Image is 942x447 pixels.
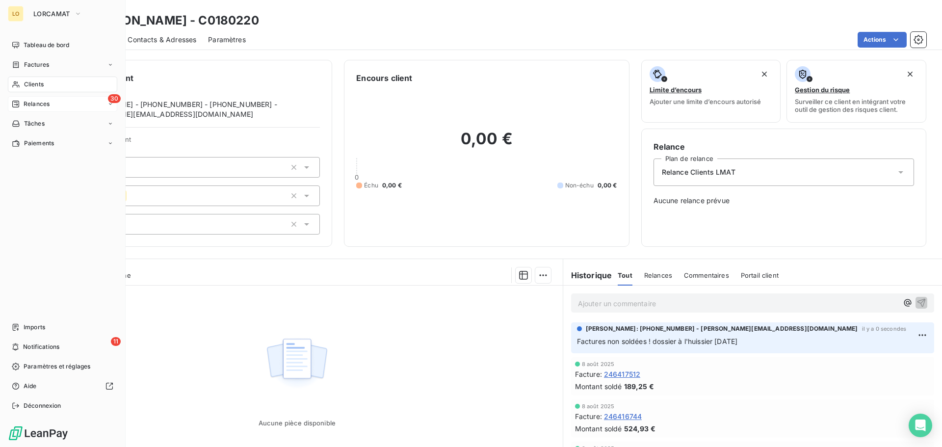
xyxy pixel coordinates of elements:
[909,414,932,437] div: Open Intercom Messenger
[8,425,69,441] img: Logo LeanPay
[575,411,602,421] span: Facture :
[259,419,336,427] span: Aucune pièce disponible
[684,271,729,279] span: Commentaires
[24,382,37,391] span: Aide
[364,181,378,190] span: Échu
[24,60,49,69] span: Factures
[127,191,134,200] input: Ajouter une valeur
[33,10,70,18] span: LORCAMAT
[24,119,45,128] span: Tâches
[24,139,54,148] span: Paiements
[604,411,642,421] span: 246416744
[618,271,632,279] span: Tout
[265,333,328,394] img: Empty state
[586,324,858,333] span: [PERSON_NAME]: [PHONE_NUMBER] - [PERSON_NAME][EMAIL_ADDRESS][DOMAIN_NAME]
[858,32,907,48] button: Actions
[24,323,45,332] span: Imports
[577,337,738,345] span: Factures non soldées ! dossier à l'huissier [DATE]
[654,141,914,153] h6: Relance
[8,378,117,394] a: Aide
[654,196,914,206] span: Aucune relance prévue
[59,72,320,84] h6: Informations client
[24,80,44,89] span: Clients
[8,6,24,22] div: LO
[741,271,779,279] span: Portail client
[786,60,926,123] button: Gestion du risqueSurveiller ce client en intégrant votre outil de gestion des risques client.
[24,362,90,371] span: Paramètres et réglages
[575,423,622,434] span: Montant soldé
[24,401,61,410] span: Déconnexion
[582,403,615,409] span: 8 août 2025
[662,167,735,177] span: Relance Clients LMAT
[575,369,602,379] span: Facture :
[382,181,402,190] span: 0,00 €
[79,135,320,149] span: Propriétés Client
[24,100,50,108] span: Relances
[575,381,622,392] span: Montant soldé
[641,60,781,123] button: Limite d’encoursAjouter une limite d’encours autorisé
[355,173,359,181] span: 0
[604,369,640,379] span: 246417512
[563,269,612,281] h6: Historique
[624,381,654,392] span: 189,25 €
[111,337,121,346] span: 11
[24,41,69,50] span: Tableau de bord
[598,181,617,190] span: 0,00 €
[23,342,59,351] span: Notifications
[356,72,412,84] h6: Encours client
[795,98,918,113] span: Surveiller ce client en intégrant votre outil de gestion des risques client.
[650,86,702,94] span: Limite d’encours
[76,100,320,119] span: [PERSON_NAME] - [PHONE_NUMBER] - [PHONE_NUMBER] - [PERSON_NAME][EMAIL_ADDRESS][DOMAIN_NAME]
[624,423,655,434] span: 524,93 €
[862,326,907,332] span: il y a 0 secondes
[86,12,259,29] h3: [PERSON_NAME] - C0180220
[208,35,246,45] span: Paramètres
[795,86,850,94] span: Gestion du risque
[650,98,761,105] span: Ajouter une limite d’encours autorisé
[565,181,594,190] span: Non-échu
[644,271,672,279] span: Relances
[108,94,121,103] span: 30
[128,35,196,45] span: Contacts & Adresses
[356,129,617,158] h2: 0,00 €
[582,361,615,367] span: 8 août 2025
